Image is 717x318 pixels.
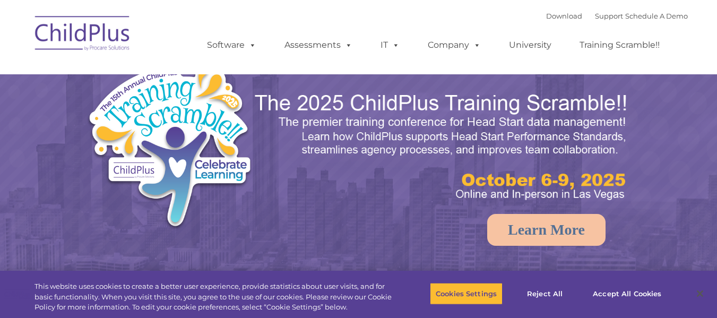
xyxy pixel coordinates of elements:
a: Learn More [487,214,606,246]
a: Download [546,12,582,20]
button: Accept All Cookies [587,282,667,305]
a: Assessments [274,35,363,56]
button: Reject All [512,282,578,305]
a: University [498,35,562,56]
a: IT [370,35,410,56]
button: Close [688,282,712,305]
a: Schedule A Demo [625,12,688,20]
a: Support [595,12,623,20]
font: | [546,12,688,20]
a: Training Scramble!! [569,35,670,56]
a: Software [196,35,267,56]
div: This website uses cookies to create a better user experience, provide statistics about user visit... [34,281,394,313]
img: ChildPlus by Procare Solutions [30,8,136,62]
button: Cookies Settings [430,282,503,305]
a: Company [417,35,491,56]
